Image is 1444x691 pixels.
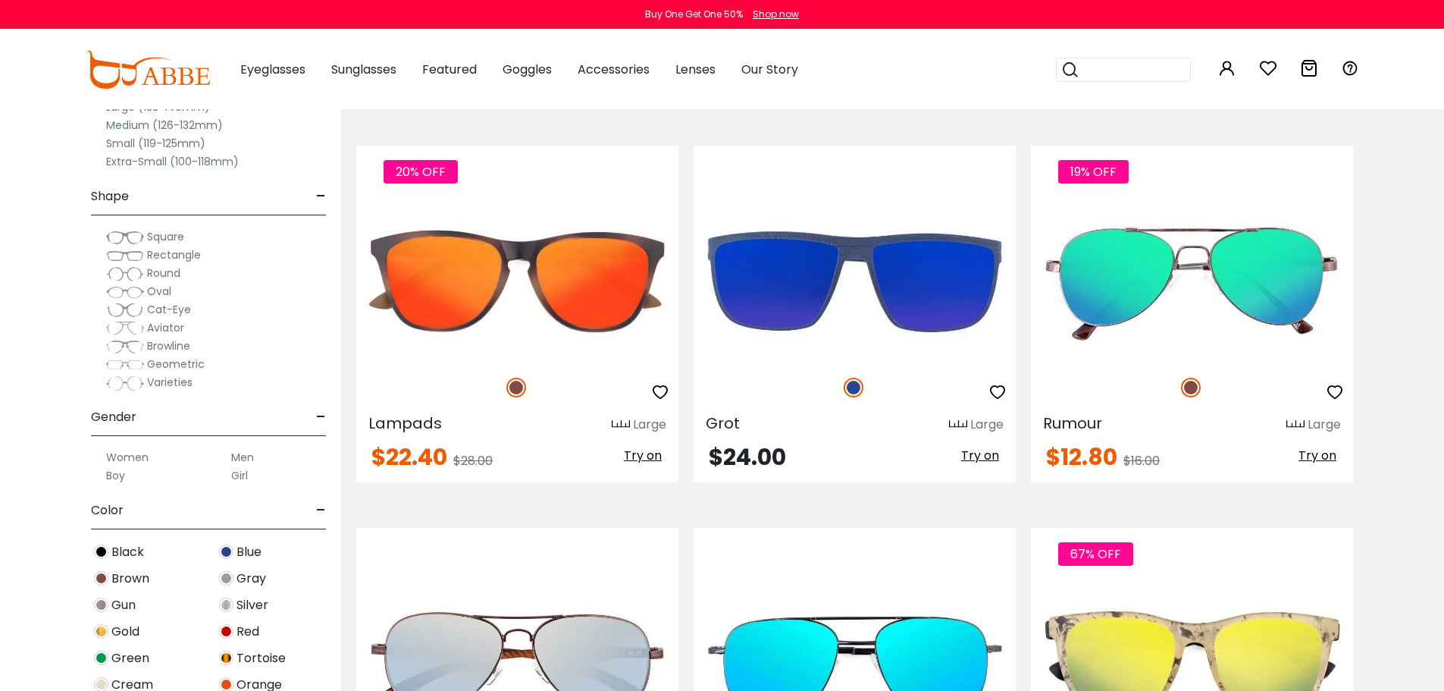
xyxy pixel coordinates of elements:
span: 20% OFF [384,160,458,184]
span: $28.00 [453,452,493,470]
span: - [316,399,326,435]
span: Cat-Eye [147,302,191,317]
span: Browline [147,338,190,353]
img: Cat-Eye.png [106,303,144,318]
span: 67% OFF [1058,542,1133,566]
span: Goggles [503,61,552,78]
span: Try on [961,447,999,464]
img: Green [94,651,108,665]
label: Small (119-125mm) [106,134,205,152]
span: Shape [91,178,129,215]
img: Gun [94,598,108,612]
img: Brown [506,378,526,397]
div: Large [1308,416,1341,434]
span: - [316,178,326,215]
span: Brown [111,570,149,588]
div: Large [970,416,1004,434]
span: $22.40 [371,441,447,473]
img: Aviator.png [106,321,144,336]
img: Brown [1181,378,1201,397]
img: Oval.png [106,284,144,300]
img: Rectangle.png [106,248,144,263]
div: Buy One Get One 50% [645,8,743,21]
span: Tortoise [236,649,286,667]
img: Square.png [106,230,144,245]
div: Large [633,416,666,434]
img: Blue [219,545,233,559]
img: Gray [219,571,233,586]
span: Green [111,649,149,667]
span: Gray [236,570,266,588]
img: size ruler [1286,419,1305,431]
span: Lampads [368,413,442,434]
span: Gold [111,623,139,641]
span: Black [111,543,144,561]
span: Our Story [741,61,798,78]
span: 19% OFF [1058,160,1129,184]
img: Round.png [106,266,144,281]
img: size ruler [612,419,630,431]
img: Brown [94,571,108,586]
span: Featured [422,61,477,78]
span: Blue [236,543,262,561]
label: Boy [106,466,125,485]
img: Black [94,545,108,559]
img: Gold [94,624,108,639]
label: Girl [231,466,248,485]
img: abbeglasses.com [86,51,210,89]
img: Brown Lampads - TR ,Universal Bridge Fit [356,200,678,362]
span: Color [91,492,124,529]
div: Shop now [753,8,799,21]
span: Square [147,229,184,244]
span: Eyeglasses [240,61,305,78]
span: Lenses [675,61,716,78]
img: Browline.png [106,339,144,354]
span: $24.00 [709,441,786,473]
span: - [316,492,326,529]
span: Rumour [1043,413,1102,434]
span: Grot [706,413,740,434]
img: Blue [844,378,863,397]
span: Accessories [578,61,650,78]
span: Silver [236,596,268,614]
img: Brown Rumour - Metal ,Adjust Nose Pads [1031,200,1353,362]
span: Round [147,265,180,281]
a: Shop now [745,8,799,20]
img: Tortoise [219,651,233,665]
span: Aviator [147,320,184,335]
span: Sunglasses [331,61,396,78]
img: Silver [219,598,233,612]
button: Try on [1294,446,1341,466]
label: Women [106,448,149,466]
span: Varieties [147,375,193,390]
img: Varieties.png [106,375,144,391]
span: $16.00 [1123,452,1160,470]
span: Gender [91,399,136,435]
span: Try on [624,447,662,464]
span: Geometric [147,356,205,372]
span: Red [236,623,259,641]
span: Rectangle [147,247,201,262]
label: Men [231,448,254,466]
span: Oval [147,284,171,299]
label: Medium (126-132mm) [106,116,223,134]
button: Try on [957,446,1004,466]
img: size ruler [949,419,967,431]
span: Try on [1298,447,1336,464]
img: Blue Grot - TR ,Universal Bridge Fit [694,200,1016,362]
label: Extra-Small (100-118mm) [106,152,239,171]
span: $12.80 [1046,441,1117,473]
img: Red [219,624,233,639]
button: Try on [619,446,666,466]
span: Gun [111,596,136,614]
img: Geometric.png [106,357,144,372]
